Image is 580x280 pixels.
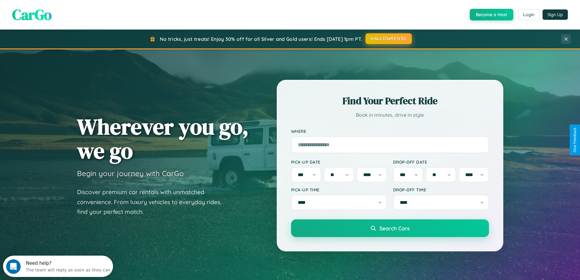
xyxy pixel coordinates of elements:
[470,9,513,20] button: Become a Host
[160,36,362,42] span: No tricks, just treats! Enjoy 30% off for all Silver and Gold users! Ends [DATE] 1pm PT.
[518,9,540,20] button: Login
[366,33,412,44] button: HALLOWEEN30
[393,159,489,165] label: Drop-off Date
[291,187,387,192] label: Pick-up Time
[23,10,107,16] div: The team will reply as soon as they can
[291,219,489,237] button: Search Cars
[23,5,107,10] div: Need help?
[77,187,229,217] p: Discover premium car rentals with unmatched convenience. From luxury vehicles to everyday rides, ...
[291,159,387,165] label: Pick-up Date
[291,129,489,134] label: Where
[12,5,52,25] span: CarGo
[543,9,568,20] button: Sign Up
[77,115,249,163] h1: Wherever you go, we go
[291,111,489,119] p: Book in minutes, drive in style
[77,169,184,178] h3: Begin your journey with CarGo
[2,2,113,19] div: Open Intercom Messenger
[393,187,489,192] label: Drop-off Time
[6,259,21,274] iframe: Intercom live chat
[573,128,577,152] div: Give Feedback
[379,225,410,232] span: Search Cars
[291,94,489,108] h2: Find Your Perfect Ride
[3,256,113,277] iframe: Intercom live chat discovery launcher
